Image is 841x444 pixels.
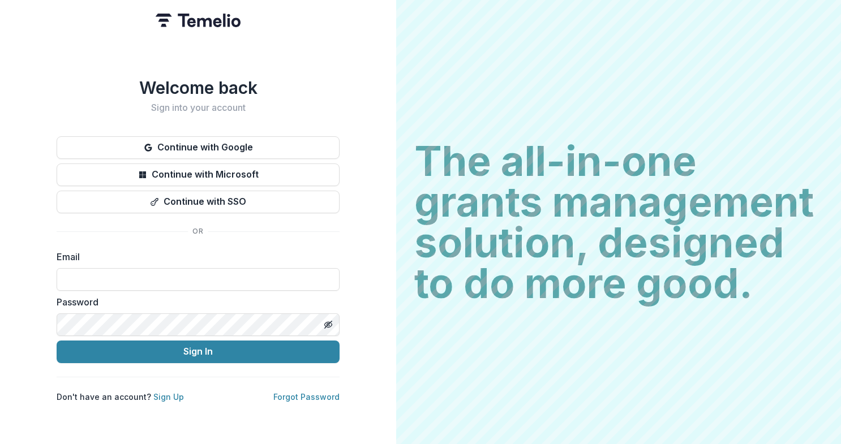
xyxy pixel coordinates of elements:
button: Continue with Microsoft [57,163,340,186]
a: Sign Up [153,392,184,402]
label: Email [57,250,333,264]
label: Password [57,295,333,309]
p: Don't have an account? [57,391,184,403]
button: Continue with Google [57,136,340,159]
img: Temelio [156,14,241,27]
a: Forgot Password [273,392,340,402]
button: Continue with SSO [57,191,340,213]
h2: Sign into your account [57,102,340,113]
button: Toggle password visibility [319,316,337,334]
h1: Welcome back [57,77,340,98]
button: Sign In [57,340,340,363]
